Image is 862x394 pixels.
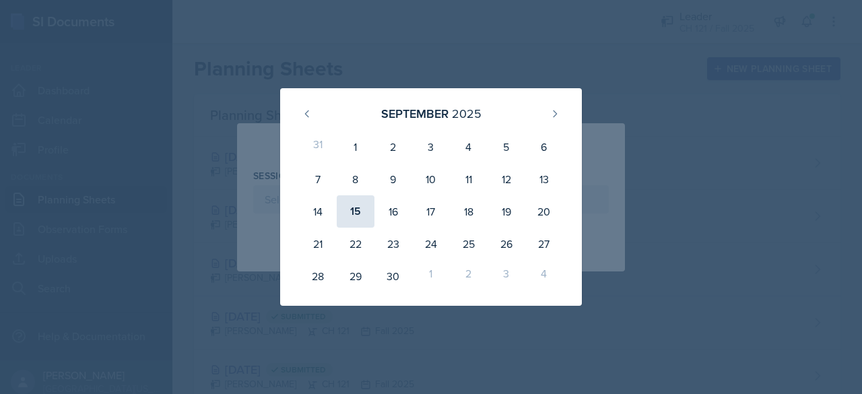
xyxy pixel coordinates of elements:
div: 16 [374,195,412,228]
div: 27 [525,228,563,260]
div: 18 [450,195,488,228]
div: 13 [525,163,563,195]
div: 26 [488,228,525,260]
div: 10 [412,163,450,195]
div: 2 [374,131,412,163]
div: 19 [488,195,525,228]
div: 31 [299,131,337,163]
div: 24 [412,228,450,260]
div: 30 [374,260,412,292]
div: 11 [450,163,488,195]
div: 2025 [452,104,482,123]
div: 15 [337,195,374,228]
div: September [381,104,449,123]
div: 5 [488,131,525,163]
div: 17 [412,195,450,228]
div: 28 [299,260,337,292]
div: 3 [488,260,525,292]
div: 4 [525,260,563,292]
div: 23 [374,228,412,260]
div: 12 [488,163,525,195]
div: 22 [337,228,374,260]
div: 8 [337,163,374,195]
div: 25 [450,228,488,260]
div: 21 [299,228,337,260]
div: 2 [450,260,488,292]
div: 20 [525,195,563,228]
div: 1 [337,131,374,163]
div: 4 [450,131,488,163]
div: 7 [299,163,337,195]
div: 9 [374,163,412,195]
div: 1 [412,260,450,292]
div: 29 [337,260,374,292]
div: 14 [299,195,337,228]
div: 3 [412,131,450,163]
div: 6 [525,131,563,163]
